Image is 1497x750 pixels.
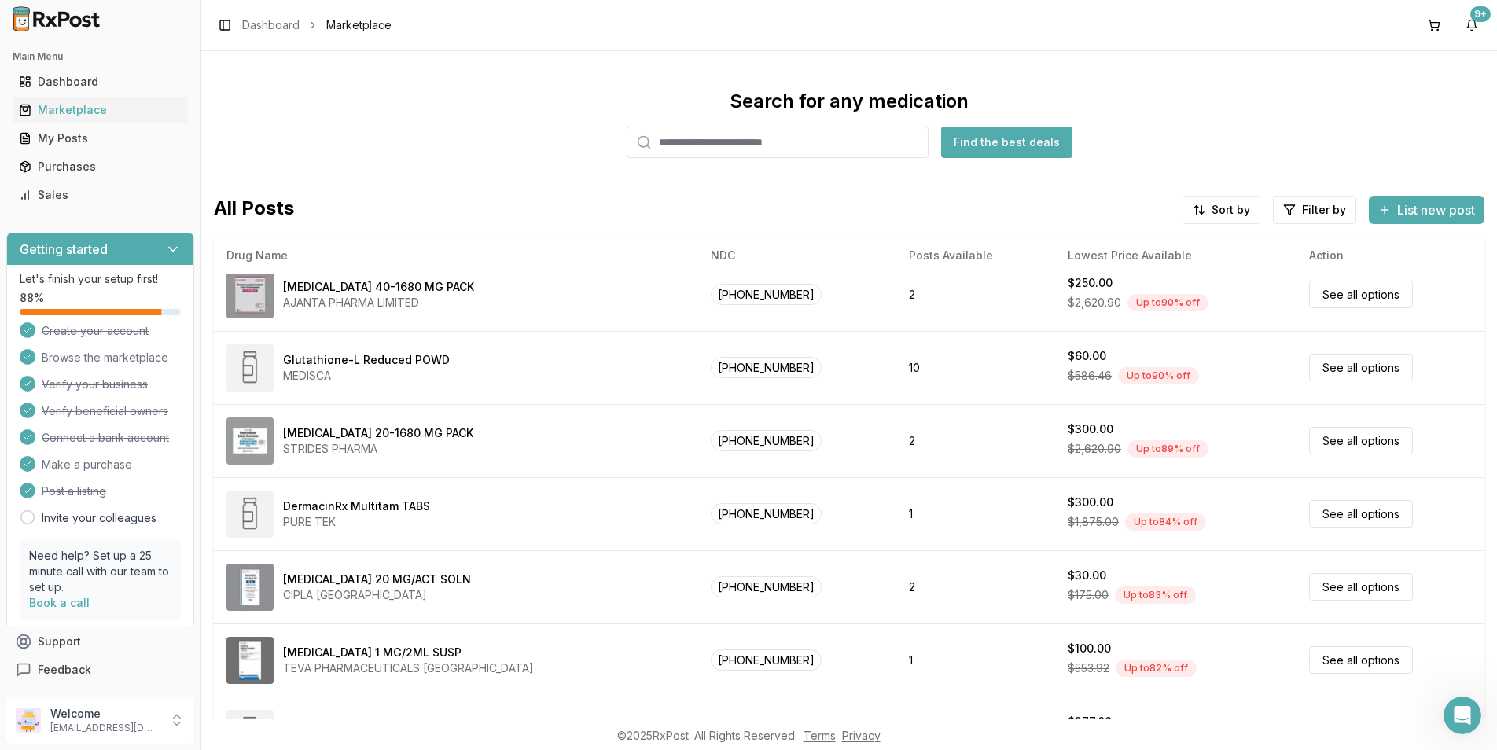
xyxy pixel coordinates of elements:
[13,68,188,96] a: Dashboard
[1470,6,1491,22] div: 9+
[226,564,274,611] img: SUMAtriptan 20 MG/ACT SOLN
[283,279,474,295] div: [MEDICAL_DATA] 40-1680 MG PACK
[42,430,169,446] span: Connect a bank account
[283,368,450,384] div: MEDISCA
[1309,427,1413,454] a: See all options
[326,17,392,33] span: Marketplace
[283,352,450,368] div: Glutathione-L Reduced POWD
[1068,494,1113,510] div: $300.00
[13,181,188,209] a: Sales
[896,404,1055,477] td: 2
[13,96,188,124] a: Marketplace
[896,477,1055,550] td: 1
[214,196,294,224] span: All Posts
[283,514,430,530] div: PURE TEK
[242,17,300,33] a: Dashboard
[1369,204,1484,219] a: List new post
[1183,196,1260,224] button: Sort by
[283,660,534,676] div: TEVA PHARMACEUTICALS [GEOGRAPHIC_DATA]
[1068,714,1112,730] div: $377.00
[711,357,822,378] span: [PHONE_NUMBER]
[1068,660,1109,676] span: $553.92
[13,124,188,153] a: My Posts
[42,510,156,526] a: Invite your colleagues
[1055,237,1297,274] th: Lowest Price Available
[19,74,182,90] div: Dashboard
[1068,421,1113,437] div: $300.00
[842,729,881,742] a: Privacy
[1068,275,1113,291] div: $250.00
[1302,202,1346,218] span: Filter by
[283,295,474,311] div: AJANTA PHARMA LIMITED
[20,240,108,259] h3: Getting started
[1068,514,1119,530] span: $1,875.00
[6,6,107,31] img: RxPost Logo
[711,649,822,671] span: [PHONE_NUMBER]
[19,187,182,203] div: Sales
[1459,13,1484,38] button: 9+
[50,706,160,722] p: Welcome
[283,425,473,441] div: [MEDICAL_DATA] 20-1680 MG PACK
[6,97,194,123] button: Marketplace
[19,131,182,146] div: My Posts
[896,237,1055,274] th: Posts Available
[1068,568,1106,583] div: $30.00
[283,718,442,733] div: [MEDICAL_DATA] 25 MG TABS
[698,237,896,274] th: NDC
[1115,586,1196,604] div: Up to 83 % off
[42,457,132,472] span: Make a purchase
[19,102,182,118] div: Marketplace
[214,237,698,274] th: Drug Name
[6,627,194,656] button: Support
[941,127,1072,158] button: Find the best deals
[6,182,194,208] button: Sales
[226,637,274,684] img: Budesonide 1 MG/2ML SUSP
[226,417,274,465] img: Omeprazole-Sodium Bicarbonate 20-1680 MG PACK
[226,491,274,538] img: DermacinRx Multitam TABS
[711,430,822,451] span: [PHONE_NUMBER]
[20,290,44,306] span: 88 %
[42,323,149,339] span: Create your account
[13,50,188,63] h2: Main Menu
[896,623,1055,697] td: 1
[16,708,41,733] img: User avatar
[1068,441,1121,457] span: $2,620.90
[29,548,171,595] p: Need help? Set up a 25 minute call with our team to set up.
[42,403,168,419] span: Verify beneficial owners
[1068,587,1109,603] span: $175.00
[1068,348,1106,364] div: $60.00
[1309,646,1413,674] a: See all options
[1309,573,1413,601] a: See all options
[1068,641,1111,656] div: $100.00
[1309,354,1413,381] a: See all options
[6,656,194,684] button: Feedback
[1125,513,1206,531] div: Up to 84 % off
[1068,368,1112,384] span: $586.46
[20,271,181,287] p: Let's finish your setup first!
[1118,367,1199,384] div: Up to 90 % off
[226,344,274,392] img: Glutathione-L Reduced POWD
[283,645,462,660] div: [MEDICAL_DATA] 1 MG/2ML SUSP
[283,587,471,603] div: CIPLA [GEOGRAPHIC_DATA]
[13,153,188,181] a: Purchases
[804,729,836,742] a: Terms
[1127,440,1208,458] div: Up to 89 % off
[1297,237,1484,274] th: Action
[1444,697,1481,734] iframe: Intercom live chat
[711,576,822,597] span: [PHONE_NUMBER]
[1212,202,1250,218] span: Sort by
[896,550,1055,623] td: 2
[226,271,274,318] img: Omeprazole-Sodium Bicarbonate 40-1680 MG PACK
[896,258,1055,331] td: 2
[50,722,160,734] p: [EMAIL_ADDRESS][DOMAIN_NAME]
[283,498,430,514] div: DermacinRx Multitam TABS
[6,69,194,94] button: Dashboard
[242,17,392,33] nav: breadcrumb
[1397,200,1475,219] span: List new post
[1309,500,1413,528] a: See all options
[1116,660,1197,677] div: Up to 82 % off
[730,89,969,114] div: Search for any medication
[19,159,182,175] div: Purchases
[896,331,1055,404] td: 10
[1068,295,1121,311] span: $2,620.90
